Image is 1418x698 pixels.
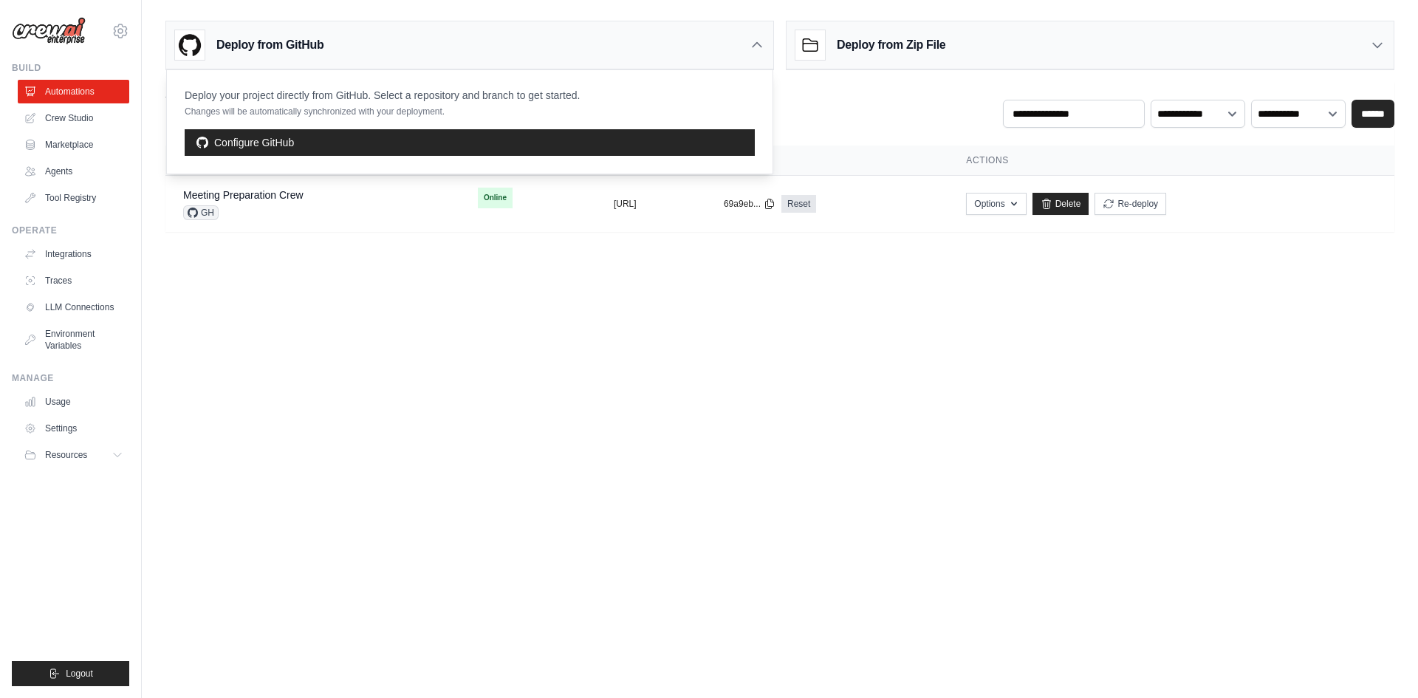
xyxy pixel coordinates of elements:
th: Token [706,146,948,176]
span: Resources [45,449,87,461]
img: GitHub Logo [175,30,205,60]
p: Changes will be automatically synchronized with your deployment. [185,106,580,117]
button: Re-deploy [1095,193,1166,215]
a: Tool Registry [18,186,129,210]
a: Configure GitHub [185,129,755,156]
h2: Automations Live [165,82,494,103]
img: Logo [12,17,86,45]
div: Manage [12,372,129,384]
h3: Deploy from GitHub [216,36,323,54]
a: Settings [18,417,129,440]
button: 69a9eb... [724,198,775,210]
span: Logout [66,668,93,680]
span: Online [478,188,513,208]
div: Build [12,62,129,74]
a: Automations [18,80,129,103]
button: Resources [18,443,129,467]
a: Agents [18,160,129,183]
a: Crew Studio [18,106,129,130]
p: Manage and monitor your active crew automations from this dashboard. [165,103,494,117]
th: Actions [948,146,1394,176]
a: LLM Connections [18,295,129,319]
a: Delete [1032,193,1089,215]
a: Environment Variables [18,322,129,357]
a: Usage [18,390,129,414]
a: Integrations [18,242,129,266]
a: Meeting Preparation Crew [183,189,304,201]
button: Options [966,193,1026,215]
h3: Deploy from Zip File [837,36,945,54]
a: Reset [781,195,816,213]
a: Marketplace [18,133,129,157]
p: Deploy your project directly from GitHub. Select a repository and branch to get started. [185,88,580,103]
button: Logout [12,661,129,686]
th: Crew [165,146,460,176]
span: GH [183,205,219,220]
div: Operate [12,225,129,236]
a: Traces [18,269,129,292]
